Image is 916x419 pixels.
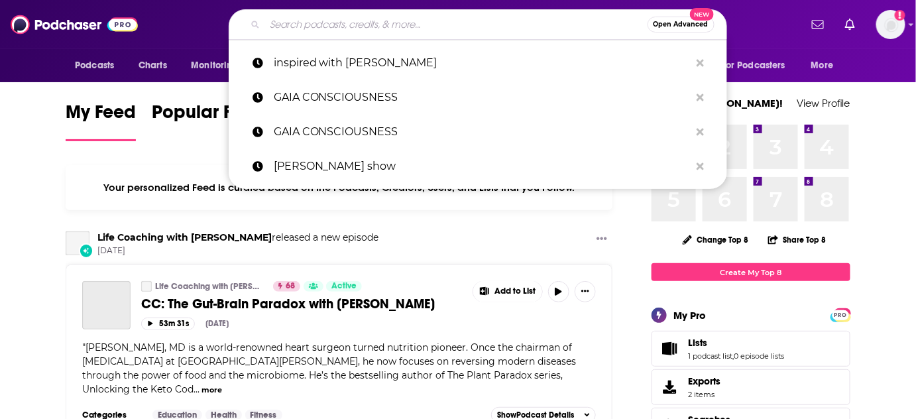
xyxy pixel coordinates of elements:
span: 68 [286,280,295,293]
button: Change Top 8 [675,231,757,248]
span: For Podcasters [722,56,785,75]
a: 68 [273,281,300,292]
button: Show More Button [591,231,612,248]
div: Search podcasts, credits, & more... [229,9,727,40]
span: Monitoring [191,56,238,75]
a: Lists [688,337,784,349]
a: PRO [832,310,848,320]
span: Exports [656,378,683,396]
a: Lists [656,339,683,358]
button: Show More Button [473,281,542,302]
span: Logged in as scottb4744 [876,10,905,39]
button: Share Top 8 [768,227,827,253]
span: Open Advanced [654,21,709,28]
a: View Profile [797,97,850,109]
button: Open AdvancedNew [648,17,715,32]
span: " [82,341,576,395]
a: GAIA CONSCIOUSNESS [229,115,727,149]
p: james altucher show [274,149,690,184]
span: PRO [832,310,848,320]
span: ... [194,383,200,395]
p: GAIA CONSCIOUSNESS [274,115,690,149]
span: Charts [139,56,167,75]
input: Search podcasts, credits, & more... [265,14,648,35]
span: Lists [688,337,707,349]
a: Active [326,281,362,292]
img: User Profile [876,10,905,39]
div: Your personalized Feed is curated based on the Podcasts, Creators, Users, and Lists that you Follow. [66,165,612,210]
span: Active [331,280,357,293]
span: My Feed [66,101,136,131]
a: Show notifications dropdown [807,13,829,36]
svg: Add a profile image [895,10,905,21]
a: CC: The Gut-Brain Paradox with [PERSON_NAME] [141,296,463,312]
a: Life Coaching with [PERSON_NAME] [155,281,264,292]
a: Life Coaching with Christine Hassler [66,231,89,255]
img: Podchaser - Follow, Share and Rate Podcasts [11,12,138,37]
span: Popular Feed [152,101,264,131]
a: Life Coaching with Christine Hassler [141,281,152,292]
a: My Feed [66,101,136,141]
span: New [690,8,714,21]
div: My Pro [673,309,706,322]
a: inspired with [PERSON_NAME] [229,46,727,80]
button: Show More Button [575,281,596,302]
a: Show notifications dropdown [840,13,860,36]
p: GAIA CONSCIOUSNESS [274,80,690,115]
span: CC: The Gut-Brain Paradox with [PERSON_NAME] [141,296,435,312]
div: [DATE] [205,319,229,328]
button: Show profile menu [876,10,905,39]
button: more [201,385,222,396]
a: Exports [652,369,850,405]
a: Life Coaching with Christine Hassler [97,231,272,243]
span: More [811,56,834,75]
a: Charts [130,53,175,78]
button: open menu [182,53,255,78]
span: 2 items [688,390,720,399]
span: [DATE] [97,245,378,257]
a: Create My Top 8 [652,263,850,281]
span: Podcasts [75,56,114,75]
a: [PERSON_NAME] show [229,149,727,184]
span: , [732,351,734,361]
span: Exports [688,375,720,387]
div: New Episode [79,243,93,258]
a: CC: The Gut-Brain Paradox with Dr. Steven Gundry [82,281,131,329]
a: 0 episode lists [734,351,784,361]
a: 1 podcast list [688,351,732,361]
h3: released a new episode [97,231,378,244]
button: open menu [802,53,850,78]
a: Popular Feed [152,101,264,141]
span: [PERSON_NAME], MD is a world-renowned heart surgeon turned nutrition pioneer. Once the chairman o... [82,341,576,395]
span: Lists [652,331,850,367]
button: open menu [66,53,131,78]
span: Add to List [494,286,536,296]
button: open menu [713,53,805,78]
a: GAIA CONSCIOUSNESS [229,80,727,115]
p: inspired with simon [274,46,690,80]
button: 53m 31s [141,318,195,330]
